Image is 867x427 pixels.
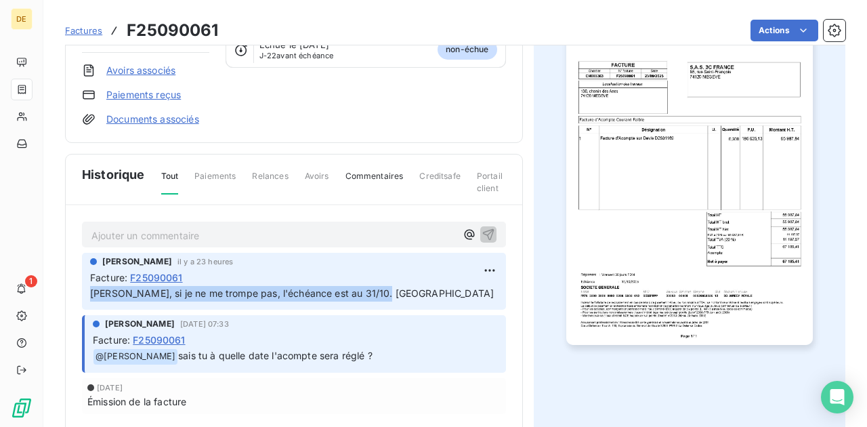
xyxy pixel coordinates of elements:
span: [PERSON_NAME] [102,256,172,268]
span: Commentaires [345,170,404,193]
span: il y a 23 heures [177,258,233,266]
span: F25090061 [133,333,185,347]
span: Facture : [90,270,127,285]
span: Tout [161,170,179,195]
div: Open Intercom Messenger [821,381,853,413]
span: J-22 [259,51,277,60]
span: @ [PERSON_NAME] [93,349,177,365]
span: [DATE] 07:33 [180,320,229,328]
span: Facture : [93,333,130,347]
span: [PERSON_NAME], si je ne me trompe pas, l'échéance est au 31/10. [GEOGRAPHIC_DATA] [90,287,494,299]
a: Factures [65,24,102,37]
span: avant échéance [259,52,334,60]
span: F25090061 [130,270,182,285]
span: sais tu à quelle date l'acompte sera réglé ? [178,350,373,361]
span: Factures [65,25,102,36]
span: 1 [25,275,37,287]
span: Émission de la facture [87,394,186,409]
span: Relances [252,170,288,193]
span: Historique [82,165,145,184]
img: Logo LeanPay [11,397,33,419]
a: Paiements reçus [106,88,181,102]
span: [PERSON_NAME] [105,318,175,330]
a: Avoirs associés [106,64,175,77]
h3: F25090061 [127,18,218,43]
a: Documents associés [106,113,199,126]
span: non-échue [438,39,496,60]
div: DE [11,8,33,30]
span: Avoirs [305,170,329,193]
span: [DATE] [97,384,123,392]
span: Portail client [477,170,506,205]
span: Paiements [194,170,236,193]
button: Actions [750,20,818,41]
span: Creditsafe [419,170,461,193]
